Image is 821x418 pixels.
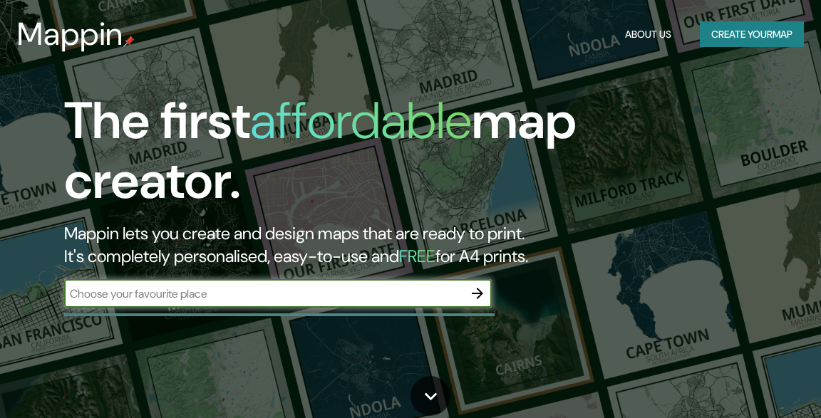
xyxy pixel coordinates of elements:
h5: FREE [399,245,435,267]
h1: affordable [250,88,472,154]
button: About Us [619,21,677,48]
iframe: Help widget launcher [694,362,805,402]
img: mappin-pin [123,36,135,47]
h3: Mappin [17,16,123,53]
button: Create yourmap [700,21,804,48]
h1: The first map creator. [64,91,721,222]
input: Choose your favourite place [64,286,463,302]
h2: Mappin lets you create and design maps that are ready to print. It's completely personalised, eas... [64,222,721,268]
